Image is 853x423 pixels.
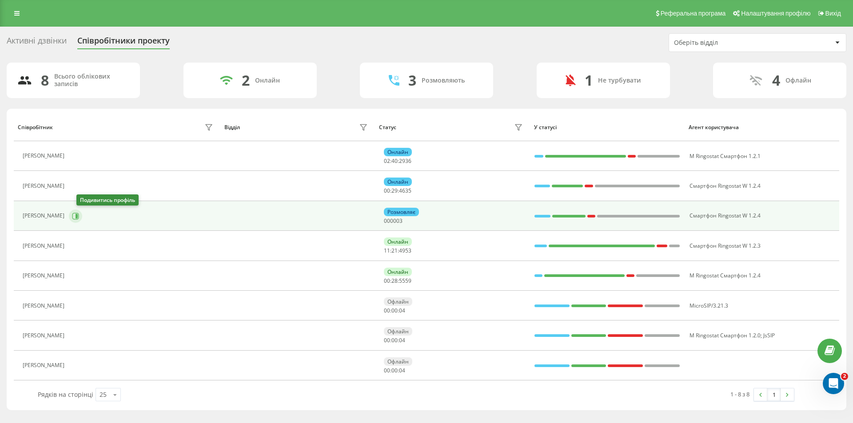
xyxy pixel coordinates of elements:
[690,212,761,219] font: Смартфон Ringostat W 1.2.4
[730,390,749,398] font: 1 - 8 з 8
[379,123,396,131] font: Статус
[825,10,841,17] font: Вихід
[384,217,390,225] font: 00
[38,390,93,399] font: Рядків на сторінці
[224,123,240,131] font: Відділ
[7,245,171,308] div: Fin говорит…
[41,71,49,90] font: 8
[785,76,811,84] font: Офлайн
[399,307,405,314] font: 04
[110,153,163,195] div: handshake
[422,76,465,84] font: Розмовляють
[7,208,171,245] div: Fin говорит…
[387,298,409,305] font: Офлайн
[23,212,64,219] font: [PERSON_NAME]
[103,142,171,201] div: handshake
[387,208,415,216] font: Розмовляє
[399,336,405,344] font: 04
[156,4,172,20] div: Закрити
[405,277,411,285] font: 59
[387,268,408,276] font: Онлайн
[152,287,167,301] button: Відправити повідомлення…
[23,242,64,249] font: [PERSON_NAME]
[23,302,64,309] font: [PERSON_NAME]
[23,182,64,190] font: [PERSON_NAME]
[390,336,391,344] font: :
[23,332,64,339] font: [PERSON_NAME]
[773,391,776,399] font: 1
[763,332,775,339] font: JsSIP
[23,152,64,159] font: [PERSON_NAME]
[405,247,411,254] font: 53
[398,307,399,314] font: :
[23,272,64,279] font: [PERSON_NAME]
[690,182,761,190] font: Смартфон Ringostat W 1.2.4
[7,35,67,46] font: Активні дзвінки
[384,277,405,285] font: 00:28:55
[823,373,844,394] iframe: Живий чат у інтеркомі
[139,4,156,20] button: Головна
[6,4,23,20] button: повернутися
[741,10,810,17] font: Налаштування профілю
[661,10,726,17] font: Реферальна програма
[391,336,398,344] font: 00
[16,255,122,265] div: Как прошел разговор с вами?
[387,148,408,156] font: Онлайн
[255,76,280,84] font: Онлайн
[28,291,35,298] button: Середство вибору GIF-файлу
[384,157,405,165] font: 02:40:29
[772,71,780,90] font: 4
[387,178,408,186] font: Онлайн
[76,194,139,206] div: Подивитись профіль
[384,307,390,314] font: 00
[42,291,49,298] button: Добавить вложение
[585,71,593,90] font: 1
[77,35,170,46] font: Співробітники проекту
[14,33,139,51] div: Вибачте за тимчасові складнощі, та дякуємо за розуміння🙏
[54,72,110,88] font: Всього облікових записів
[399,367,405,374] font: 04
[43,8,54,15] h1: Fin
[674,38,718,47] font: Оберіть відділ
[8,272,170,287] textarea: Ваше повідомлення...
[391,307,398,314] font: 00
[689,123,739,131] font: Агент користувача
[23,361,64,369] font: [PERSON_NAME]
[690,272,761,279] font: M Ringostat Смартфон 1.2.4
[390,217,396,225] font: 00
[398,336,399,344] font: :
[384,187,405,194] font: 00:29:46
[384,336,390,344] font: 00
[242,71,250,90] font: 2
[100,390,107,399] font: 25
[387,358,409,365] font: Офлайн
[18,123,53,131] font: Співробітник
[598,76,641,84] font: Не турбувати
[690,242,761,249] font: Смартфон Ringostat W 1.2.3
[405,157,411,165] font: 36
[843,373,846,379] font: 2
[534,123,557,131] font: У статусі
[14,291,21,298] button: Средство вибору емодзі
[384,367,390,374] font: 00
[690,152,761,160] font: M Ringostat Смартфон 1.2.1
[690,332,761,339] font: M Ringostat Смартфон 1.2.0
[387,238,408,245] font: Онлайн
[384,247,405,254] font: 11:21:49
[390,367,391,374] font: :
[7,142,171,208] div: Романенко говорит…
[405,187,411,194] font: 35
[387,328,409,335] font: Офлайн
[396,217,403,225] font: 03
[390,307,391,314] font: :
[7,208,146,245] div: Допоможіть користувачеві [PERSON_NAME] зрозуміти, як він справляється:
[408,71,416,90] font: 3
[398,367,399,374] font: :
[25,5,40,19] img: Profile image for Fin
[391,367,398,374] font: 00
[14,213,139,239] div: Допоможіть користувачеві [PERSON_NAME] зрозуміти, як він справляється:
[690,302,728,309] font: MicroSIP/3.21.3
